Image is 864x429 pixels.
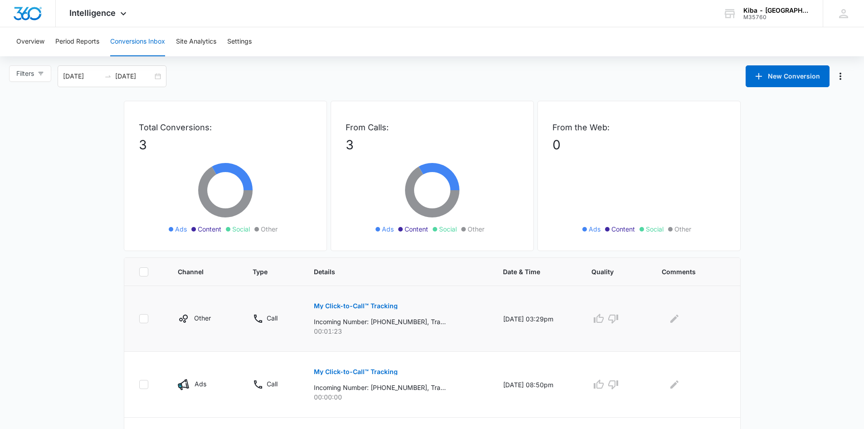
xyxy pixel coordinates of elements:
p: Call [267,313,278,323]
span: Content [611,224,635,234]
p: 3 [346,135,519,154]
p: Incoming Number: [PHONE_NUMBER], Tracking Number: [PHONE_NUMBER], Ring To: [PHONE_NUMBER], Caller... [314,383,446,392]
td: [DATE] 03:29pm [492,286,581,352]
p: My Click-to-Call™ Tracking [314,303,398,309]
button: New Conversion [746,65,830,87]
div: account name [743,7,810,14]
span: Content [405,224,428,234]
span: Other [468,224,484,234]
span: Other [261,224,278,234]
button: Edit Comments [667,377,682,392]
input: Start date [63,71,101,81]
p: From the Web: [552,121,726,133]
p: Ads [195,379,206,389]
div: account id [743,14,810,20]
span: to [104,73,112,80]
span: Social [439,224,457,234]
td: [DATE] 08:50pm [492,352,581,418]
p: Other [194,313,211,323]
span: swap-right [104,73,112,80]
span: Channel [178,267,218,276]
button: My Click-to-Call™ Tracking [314,361,398,383]
p: Total Conversions: [139,121,312,133]
p: 0 [552,135,726,154]
span: Social [232,224,250,234]
p: 3 [139,135,312,154]
button: Overview [16,27,44,56]
button: Site Analytics [176,27,216,56]
span: Comments [662,267,713,276]
span: Details [314,267,468,276]
span: Intelligence [69,8,116,18]
p: 00:01:23 [314,326,481,336]
span: Date & Time [503,267,556,276]
button: Conversions Inbox [110,27,165,56]
span: Type [253,267,279,276]
span: Content [198,224,221,234]
p: My Click-to-Call™ Tracking [314,369,398,375]
p: Incoming Number: [PHONE_NUMBER], Tracking Number: [PHONE_NUMBER], Ring To: [PHONE_NUMBER], Caller... [314,317,446,326]
span: Social [646,224,664,234]
span: Quality [591,267,627,276]
p: Call [267,379,278,389]
span: Ads [382,224,394,234]
button: My Click-to-Call™ Tracking [314,295,398,317]
p: 00:00:00 [314,392,481,402]
button: Edit Comments [667,311,682,326]
button: Manage Numbers [833,69,848,84]
p: From Calls: [346,121,519,133]
span: Ads [175,224,187,234]
span: Ads [589,224,600,234]
button: Filters [9,65,51,82]
span: Other [674,224,691,234]
button: Period Reports [55,27,99,56]
span: Filters [16,69,34,79]
button: Settings [227,27,252,56]
input: End date [115,71,153,81]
